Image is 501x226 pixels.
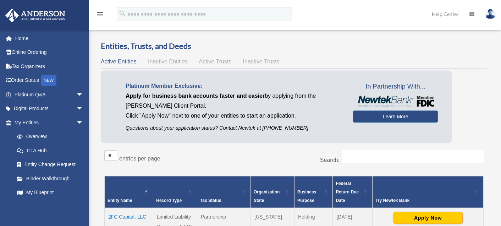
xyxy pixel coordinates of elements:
span: arrow_drop_down [76,87,90,102]
img: NewtekBankLogoSM.png [357,96,434,107]
span: Inactive Entities [148,58,188,64]
th: Federal Return Due Date: Activate to sort [333,176,373,208]
span: Active Trusts [199,58,232,64]
span: In Partnership With... [353,81,438,92]
img: Anderson Advisors Platinum Portal [3,9,67,22]
p: Click "Apply Now" next to one of your entities to start an application. [126,111,342,121]
a: Digital Productsarrow_drop_down [5,102,94,116]
span: Apply for business bank accounts faster and easier [126,93,265,99]
a: My Blueprint [10,186,90,200]
span: Record Type [156,198,182,203]
span: Federal Return Due Date [336,181,359,203]
a: Binder Walkthrough [10,171,90,186]
a: Order StatusNEW [5,73,94,88]
th: Record Type: Activate to sort [153,176,197,208]
a: Learn More [353,111,438,123]
th: Entity Name: Activate to invert sorting [105,176,153,208]
i: search [119,10,126,17]
a: Online Ordering [5,45,94,60]
label: entries per page [119,156,160,162]
th: Tax Status: Activate to sort [197,176,250,208]
div: Try Newtek Bank [375,196,473,205]
h3: Entities, Trusts, and Deeds [101,41,487,52]
a: Platinum Q&Aarrow_drop_down [5,87,94,102]
a: Overview [10,130,87,144]
th: Try Newtek Bank : Activate to sort [373,176,484,208]
span: Business Purpose [297,190,316,203]
p: Questions about your application status? Contact Newtek at [PHONE_NUMBER] [126,124,342,132]
label: Search: [320,157,340,163]
a: My Entitiesarrow_drop_down [5,115,90,130]
p: Platinum Member Exclusive: [126,81,342,91]
span: arrow_drop_down [76,115,90,130]
div: NEW [41,75,56,86]
p: by applying from the [PERSON_NAME] Client Portal. [126,91,342,111]
span: Active Entities [101,58,136,64]
span: Entity Name [108,198,132,203]
a: Home [5,31,94,45]
a: CTA Hub [10,143,90,158]
span: Inactive Trusts [243,58,280,64]
th: Business Purpose: Activate to sort [294,176,332,208]
i: menu [96,10,104,18]
img: User Pic [485,9,496,19]
a: Tax Organizers [5,59,94,73]
a: menu [96,12,104,18]
a: Tax Due Dates [10,199,90,214]
span: arrow_drop_down [76,102,90,116]
a: Entity Change Request [10,158,90,172]
th: Organization State: Activate to sort [251,176,294,208]
span: Organization State [254,190,280,203]
span: Tax Status [200,198,221,203]
button: Apply Now [393,212,463,224]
